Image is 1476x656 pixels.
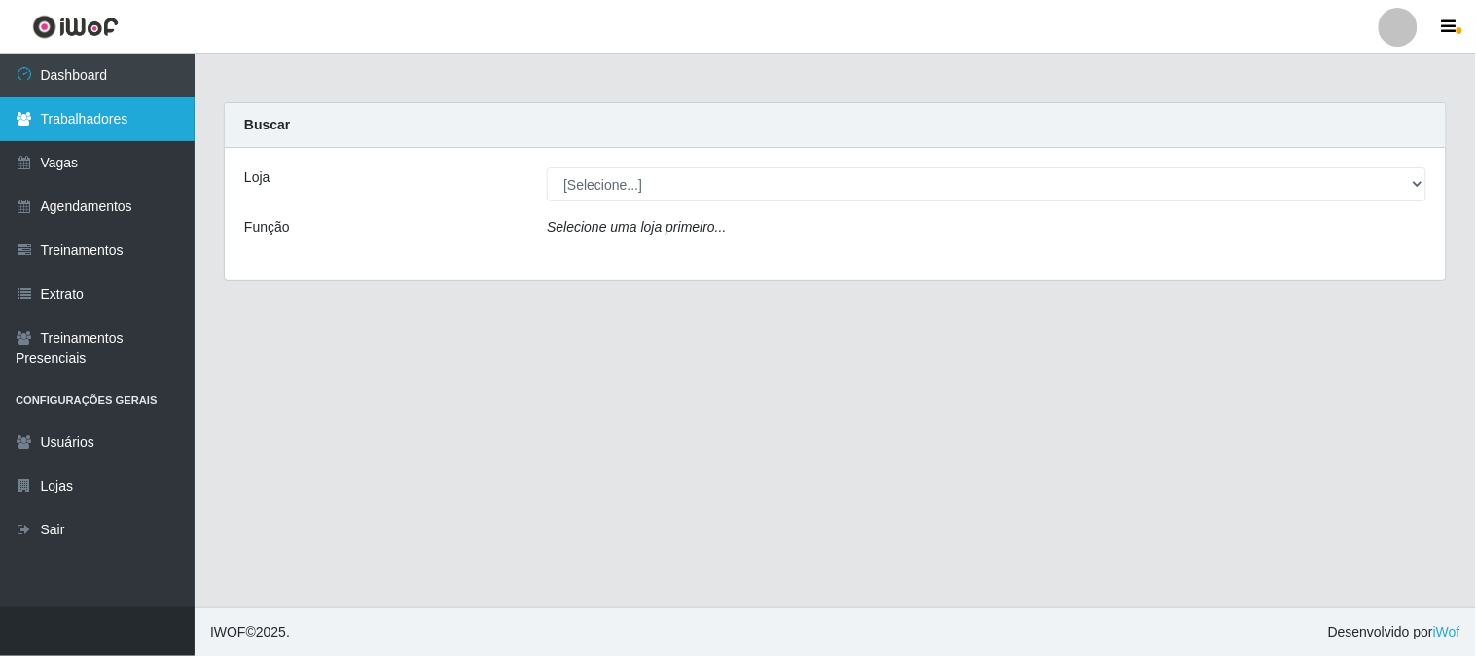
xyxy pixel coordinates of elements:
a: iWof [1433,624,1460,639]
label: Loja [244,167,270,188]
span: © 2025 . [210,622,290,642]
i: Selecione uma loja primeiro... [547,219,726,235]
strong: Buscar [244,117,290,132]
span: Desenvolvido por [1328,622,1460,642]
span: IWOF [210,624,246,639]
label: Função [244,217,290,237]
img: CoreUI Logo [32,15,119,39]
